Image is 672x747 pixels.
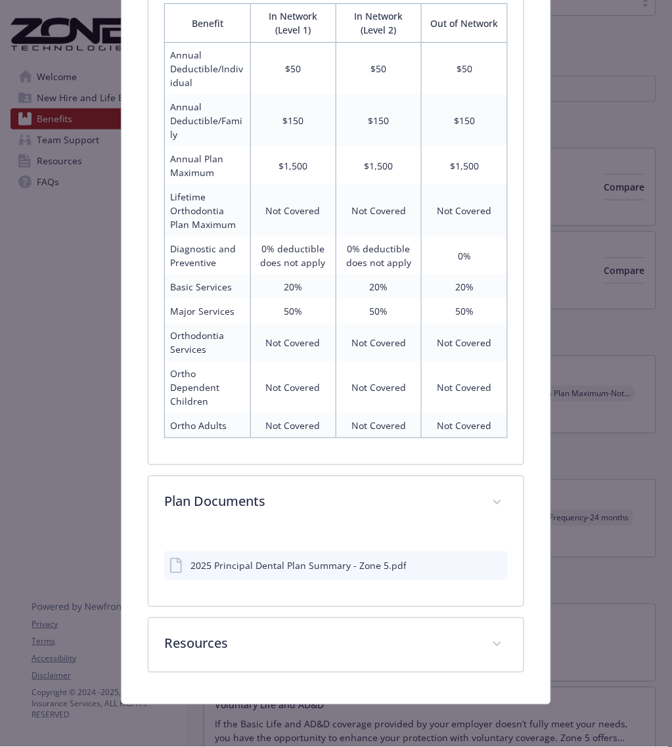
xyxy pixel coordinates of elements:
td: $1,500 [422,147,507,185]
td: Not Covered [422,185,507,237]
td: 20% [250,275,336,299]
td: 0% deductible does not apply [336,237,421,275]
th: Out of Network [422,4,507,43]
th: Benefit [165,4,250,43]
td: Diagnostic and Preventive [165,237,250,275]
td: 20% [422,275,507,299]
td: 50% [422,299,507,323]
div: Plan Documents [148,530,524,606]
td: $50 [336,43,421,95]
div: Plan Documents [148,476,524,530]
td: Not Covered [336,323,421,361]
td: 0% [422,237,507,275]
td: 0% deductible does not apply [250,237,336,275]
td: Major Services [165,299,250,323]
div: Resources [148,618,524,672]
button: preview file [491,559,503,573]
td: $50 [422,43,507,95]
td: Not Covered [336,185,421,237]
button: download file [470,559,480,573]
td: Annual Deductible/Family [165,95,250,147]
td: 50% [336,299,421,323]
td: Not Covered [250,413,336,438]
p: Plan Documents [164,492,476,512]
th: In Network (Level 1) [250,4,336,43]
td: $1,500 [336,147,421,185]
td: Not Covered [250,185,336,237]
td: Annual Deductible/Individual [165,43,250,95]
td: Not Covered [336,361,421,413]
td: Not Covered [422,323,507,361]
p: Resources [164,634,476,654]
td: Annual Plan Maximum [165,147,250,185]
td: $50 [250,43,336,95]
td: $1,500 [250,147,336,185]
td: $150 [336,95,421,147]
td: Lifetime Orthodontia Plan Maximum [165,185,250,237]
td: Basic Services [165,275,250,299]
td: Not Covered [422,413,507,438]
td: 20% [336,275,421,299]
td: Ortho Adults [165,413,250,438]
td: $150 [422,95,507,147]
td: Not Covered [250,323,336,361]
td: 50% [250,299,336,323]
td: Ortho Dependent Children [165,361,250,413]
td: Orthodontia Services [165,323,250,361]
th: In Network (Level 2) [336,4,421,43]
td: $150 [250,95,336,147]
td: Not Covered [250,361,336,413]
div: 2025 Principal Dental Plan Summary - Zone 5.pdf [190,559,407,573]
td: Not Covered [336,413,421,438]
td: Not Covered [422,361,507,413]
